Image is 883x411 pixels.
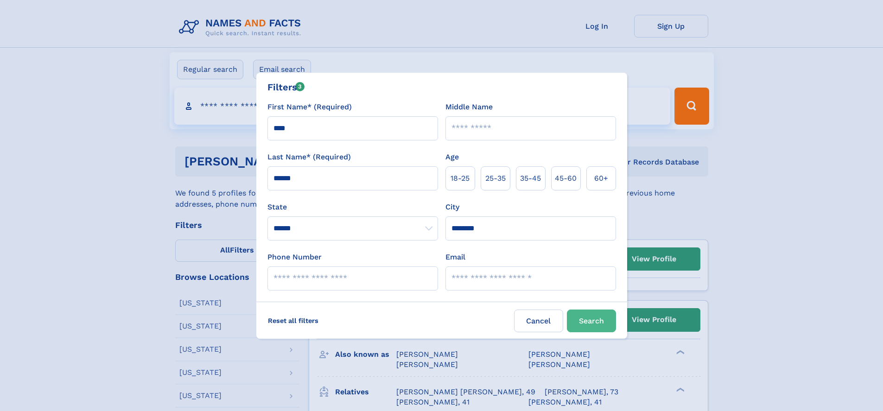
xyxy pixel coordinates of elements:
label: State [267,202,438,213]
div: Filters [267,80,305,94]
label: Cancel [514,310,563,332]
label: Age [445,152,459,163]
label: Last Name* (Required) [267,152,351,163]
label: Email [445,252,465,263]
label: Phone Number [267,252,322,263]
label: First Name* (Required) [267,101,352,113]
button: Search [567,310,616,332]
label: Middle Name [445,101,493,113]
label: City [445,202,459,213]
span: 18‑25 [451,173,470,184]
span: 45‑60 [555,173,577,184]
span: 25‑35 [485,173,506,184]
span: 60+ [594,173,608,184]
span: 35‑45 [520,173,541,184]
label: Reset all filters [262,310,324,332]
